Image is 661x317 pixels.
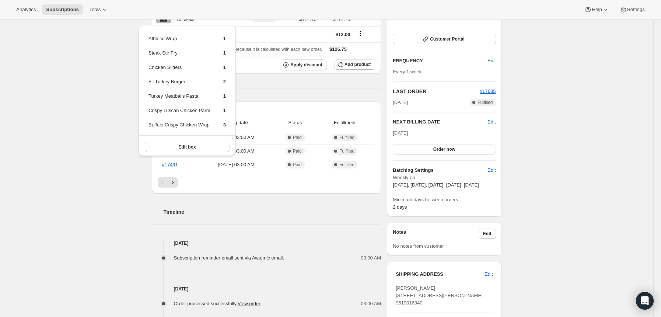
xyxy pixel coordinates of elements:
a: View order [238,301,260,306]
button: Order now [393,144,496,154]
span: Order processed successfully. [174,301,260,306]
h2: NEXT BILLING DATE [393,118,487,126]
span: Fulfilled [339,148,354,154]
button: #17685 [480,88,496,95]
span: 1 [223,93,226,99]
td: Turkey Meatballs Pasta [148,92,211,106]
h3: Notes [393,229,479,239]
span: Fulfilled [339,135,354,140]
span: Paid [293,148,302,154]
span: [PERSON_NAME] [STREET_ADDRESS][PERSON_NAME] 9519016340 [396,285,483,306]
button: Edit [483,164,500,176]
button: Next [168,177,178,188]
nav: Pagination [158,177,375,188]
span: Subscription reminder email sent via Awtomic email. [174,255,284,261]
span: $126.75 [329,46,347,52]
span: Settings [627,7,645,13]
td: Steak Stir Fry [148,49,211,63]
span: Edit [487,167,496,174]
span: Edit [485,271,493,278]
span: 2 days [393,204,407,210]
span: Order now [433,146,455,152]
button: Edit [487,118,496,126]
h2: LAST ORDER [393,88,480,95]
span: No notes from customer [393,243,444,249]
span: [DATE] [393,130,408,136]
span: Help [592,7,602,13]
button: Settings [615,4,649,15]
span: [DATE], [DATE], [DATE], [DATE], [DATE] [393,182,479,188]
span: $114.75 [299,16,316,23]
span: Customer Portal [430,36,464,42]
h6: Batching Settings [393,167,487,174]
span: Paid [293,162,302,168]
span: Fulfilled [478,100,493,105]
span: 1 [223,36,226,41]
span: Fulfilled [339,162,354,168]
span: Subscriptions [46,7,79,13]
button: Edit [480,268,497,280]
td: Buffalo Crispy Chicken Wrap [148,121,211,135]
h3: SHIPPING ADDRESS [396,271,485,278]
button: Shipping actions [354,29,366,38]
span: Edit box [178,144,196,150]
span: 2 [223,79,226,84]
h2: Payment attempts [158,107,375,115]
span: [DATE] · 03:00 AM [201,161,271,168]
button: Customer Portal [393,34,496,44]
span: 03:00 AM [361,254,381,262]
h2: FREQUENCY [393,57,487,65]
span: Analytics [16,7,36,13]
span: Sales tax (if applicable) is not displayed because it is calculated with each new order. [156,47,322,52]
button: Edit [479,229,496,239]
td: Athletic Wrap [148,35,211,48]
span: [DATE] [393,99,408,106]
button: Edit box [145,142,230,152]
span: Edit [487,57,496,65]
button: Edit [483,55,500,67]
span: 03:00 AM [361,300,381,307]
button: Help [580,4,613,15]
h4: [DATE] [152,285,381,293]
td: Chicken Sliders [148,63,211,77]
h4: [DATE] [152,240,381,247]
a: #17685 [480,88,496,94]
div: Open Intercom Messenger [636,292,654,310]
span: 3 [223,122,226,128]
span: Weekly on [393,174,496,181]
span: 1 [223,108,226,113]
span: 1 [223,50,226,56]
span: Paid [293,135,302,140]
span: 1 [223,65,226,70]
td: Crispy Tuscan Chicken Parm [148,107,211,120]
span: Minimum days between orders [393,196,496,203]
span: Edit [483,231,492,237]
span: $114.75 [321,16,350,23]
span: Tools [89,7,101,13]
td: Fit Turkey Burger [148,78,211,91]
button: Add product [334,59,375,70]
span: Status [276,119,314,126]
span: Every 1 week [393,69,422,74]
span: Add product [345,62,371,67]
span: Apply discount [290,62,322,68]
button: Tools [85,4,112,15]
a: #17491 [162,162,178,167]
button: Subscriptions [42,4,83,15]
small: 10 meals [176,17,195,22]
button: Apply discount [280,59,327,70]
span: Fulfillment [319,119,371,126]
h2: Timeline [164,208,381,216]
button: Analytics [12,4,40,15]
span: $12.00 [336,32,350,37]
